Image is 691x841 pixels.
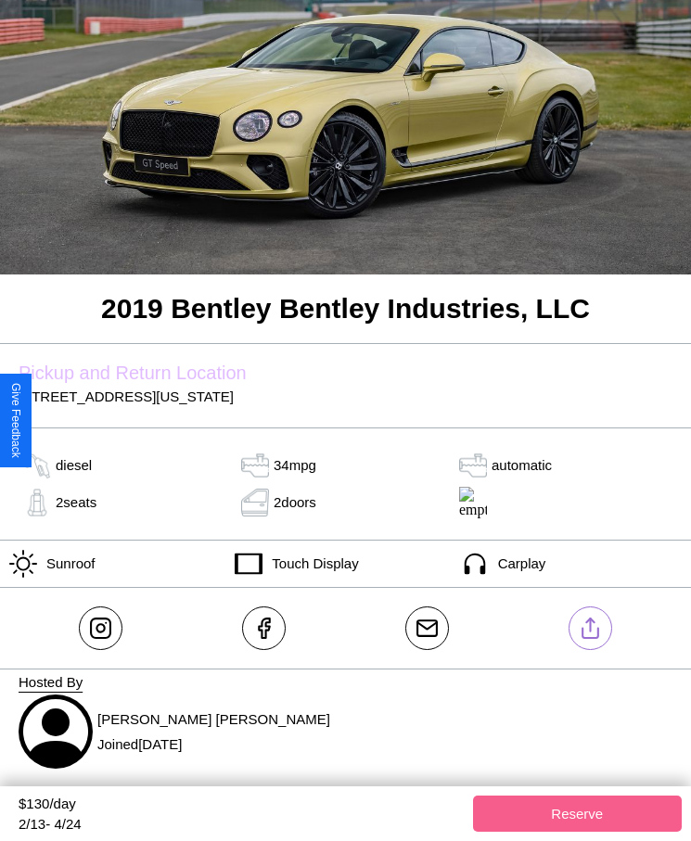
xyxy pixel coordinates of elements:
[489,551,546,576] p: Carplay
[274,490,316,515] p: 2 doors
[19,669,672,694] p: Hosted By
[19,489,56,516] img: gas
[19,816,464,832] div: 2 / 13 - 4 / 24
[97,707,330,732] p: [PERSON_NAME] [PERSON_NAME]
[56,452,92,478] p: diesel
[274,452,316,478] p: 34 mpg
[19,384,672,409] p: [STREET_ADDRESS][US_STATE]
[492,452,552,478] p: automatic
[56,490,96,515] p: 2 seats
[237,452,274,479] img: tank
[237,489,274,516] img: door
[19,363,672,384] label: Pickup and Return Location
[97,732,330,757] p: Joined [DATE]
[19,452,56,479] img: gas
[262,551,358,576] p: Touch Display
[19,796,464,816] div: $ 130 /day
[9,383,22,458] div: Give Feedback
[454,487,492,518] img: empty
[454,452,492,479] img: gas
[37,551,96,576] p: Sunroof
[473,796,683,832] button: Reserve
